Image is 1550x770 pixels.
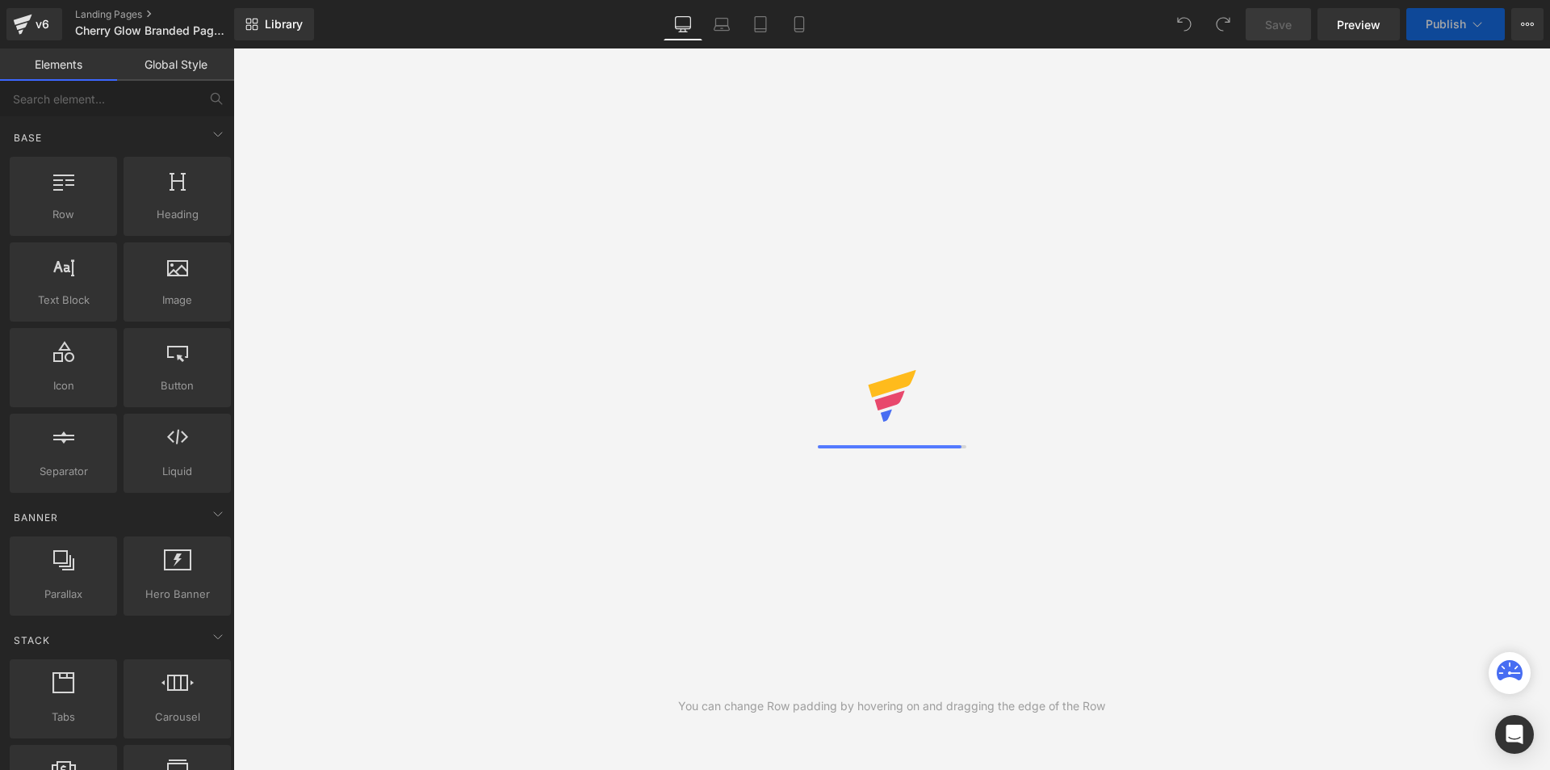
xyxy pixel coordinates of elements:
span: Tabs [15,709,112,726]
a: Preview [1317,8,1400,40]
a: Global Style [117,48,234,81]
a: Landing Pages [75,8,261,21]
span: Stack [12,633,52,648]
span: Heading [128,206,226,223]
div: Open Intercom Messenger [1495,715,1534,754]
span: Icon [15,377,112,394]
a: Mobile [780,8,819,40]
span: Library [265,17,303,32]
button: Publish [1406,8,1505,40]
span: Save [1265,16,1292,33]
div: You can change Row padding by hovering on and dragging the edge of the Row [678,697,1105,715]
span: Preview [1337,16,1380,33]
span: Publish [1426,18,1466,31]
span: Liquid [128,463,226,480]
button: More [1511,8,1544,40]
span: Base [12,130,44,145]
span: Text Block [15,292,112,309]
span: Carousel [128,709,226,726]
span: Separator [15,463,112,480]
a: Tablet [741,8,780,40]
div: v6 [32,14,52,35]
span: Banner [12,510,60,525]
a: v6 [6,8,62,40]
a: Laptop [702,8,741,40]
button: Redo [1207,8,1239,40]
span: Button [128,377,226,394]
button: Undo [1168,8,1200,40]
span: Parallax [15,586,112,603]
a: New Library [234,8,314,40]
span: Hero Banner [128,586,226,603]
span: Cherry Glow Branded Page - NEW INGRIDIENTS [75,24,230,37]
span: Image [128,292,226,309]
span: Row [15,206,112,223]
a: Desktop [664,8,702,40]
